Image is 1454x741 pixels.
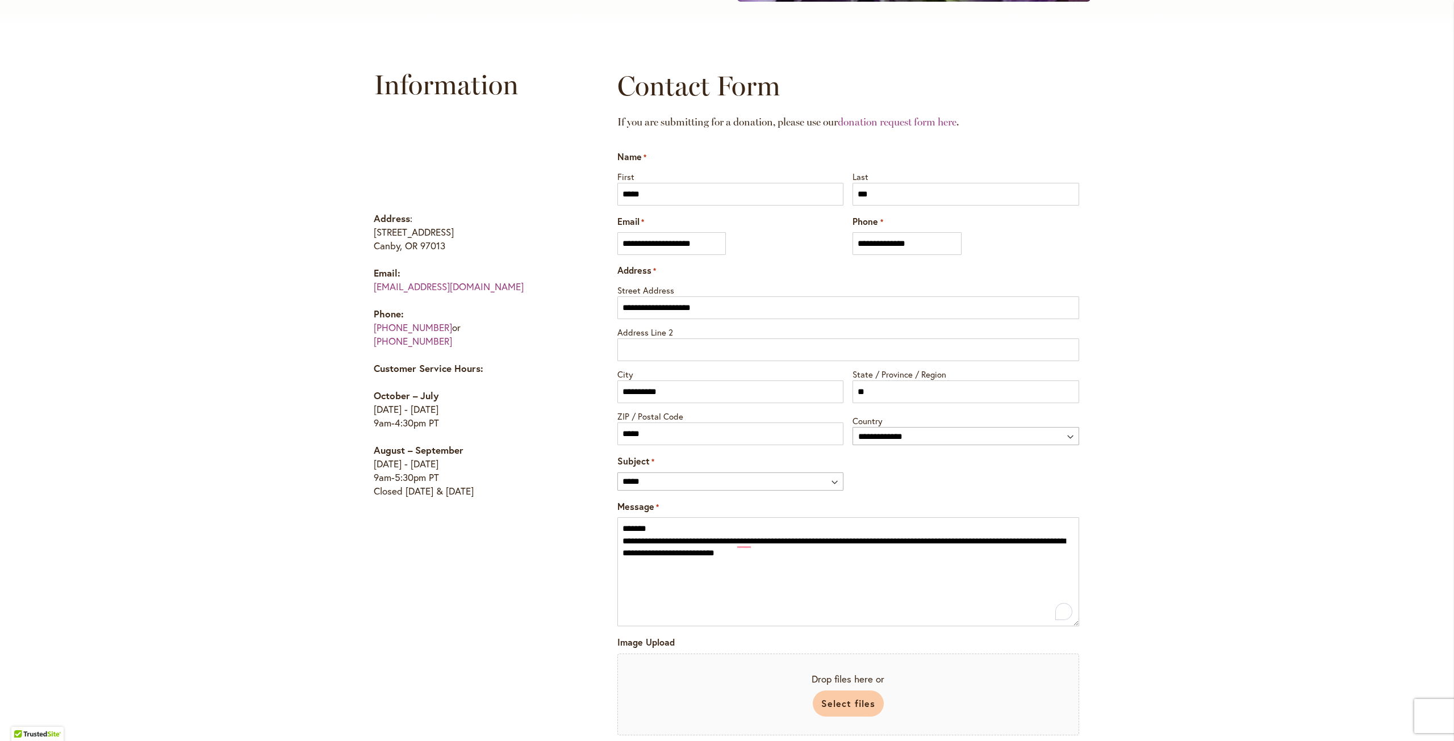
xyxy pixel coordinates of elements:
[617,455,654,468] label: Subject
[374,212,410,225] strong: Address
[374,389,573,430] p: [DATE] - [DATE] 9am-4:30pm PT
[853,412,1079,427] label: Country
[838,116,956,128] a: donation request form here
[853,215,883,228] label: Phone
[374,443,573,498] p: [DATE] - [DATE] 9am-5:30pm PT Closed [DATE] & [DATE]
[374,115,573,200] iframe: Swan Island Dahlias on Google Maps
[374,266,400,279] strong: Email:
[617,408,844,422] label: ZIP / Postal Code
[374,68,573,102] h2: Information
[617,282,1079,296] label: Street Address
[617,636,675,649] label: Image Upload
[374,307,573,348] p: or
[617,215,644,228] label: Email
[636,672,1060,686] span: Drop files here or
[617,69,1079,103] h2: Contact Form
[374,443,463,457] strong: August – September
[617,324,1079,338] label: Address Line 2
[853,168,1079,183] label: Last
[374,307,404,320] strong: Phone:
[617,105,1079,139] h2: If you are submitting for a donation, please use our .
[374,334,452,348] a: [PHONE_NUMBER]
[374,362,483,375] strong: Customer Service Hours:
[374,321,452,334] a: [PHONE_NUMBER]
[617,366,844,380] label: City
[374,389,438,402] strong: October – July
[617,264,656,277] legend: Address
[374,280,524,293] a: [EMAIL_ADDRESS][DOMAIN_NAME]
[374,212,573,253] p: : [STREET_ADDRESS] Canby, OR 97013
[813,690,884,717] button: select files, image upload
[617,150,646,164] legend: Name
[853,366,1079,380] label: State / Province / Region
[617,168,844,183] label: First
[617,517,1079,626] textarea: To enrich screen reader interactions, please activate Accessibility in Grammarly extension settings
[617,500,659,513] label: Message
